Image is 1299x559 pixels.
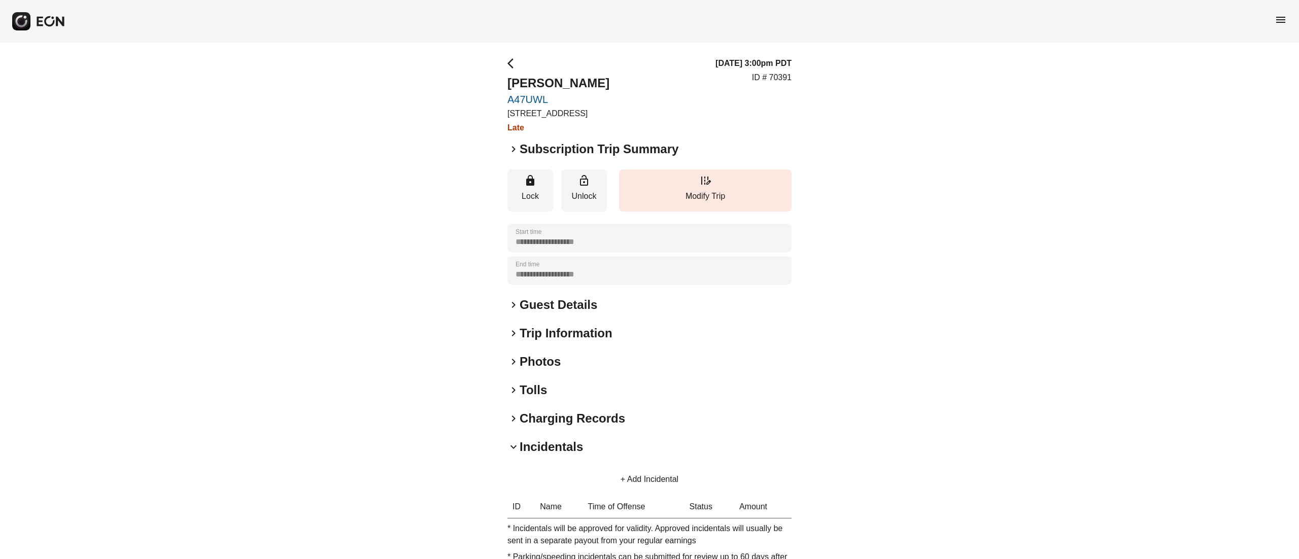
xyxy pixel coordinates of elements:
span: lock [524,174,536,187]
span: keyboard_arrow_right [507,412,520,425]
th: Name [535,496,583,518]
p: Unlock [566,190,602,202]
p: Modify Trip [624,190,787,202]
h2: Photos [520,354,561,370]
p: [STREET_ADDRESS] [507,108,609,120]
button: Unlock [561,169,607,212]
h2: Charging Records [520,410,625,427]
span: keyboard_arrow_right [507,384,520,396]
h2: Subscription Trip Summary [520,141,678,157]
th: Status [685,496,734,518]
th: Time of Offense [583,496,685,518]
span: keyboard_arrow_down [507,441,520,453]
p: ID # 70391 [752,72,792,84]
h2: Guest Details [520,297,597,313]
h2: [PERSON_NAME] [507,75,609,91]
span: keyboard_arrow_right [507,143,520,155]
button: Lock [507,169,553,212]
th: ID [507,496,535,518]
h3: [DATE] 3:00pm PDT [715,57,792,69]
span: edit_road [699,174,711,187]
h2: Trip Information [520,325,612,341]
span: arrow_back_ios [507,57,520,69]
a: A47UWL [507,93,609,106]
span: keyboard_arrow_right [507,356,520,368]
p: Lock [512,190,548,202]
h3: Late [507,122,609,134]
button: + Add Incidental [608,467,691,492]
span: lock_open [578,174,590,187]
th: Amount [734,496,792,518]
h2: Tolls [520,382,547,398]
p: * Incidentals will be approved for validity. Approved incidentals will usually be sent in a separ... [507,522,792,547]
span: keyboard_arrow_right [507,299,520,311]
span: keyboard_arrow_right [507,327,520,339]
button: Modify Trip [619,169,792,212]
span: menu [1275,14,1287,26]
h2: Incidentals [520,439,583,455]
